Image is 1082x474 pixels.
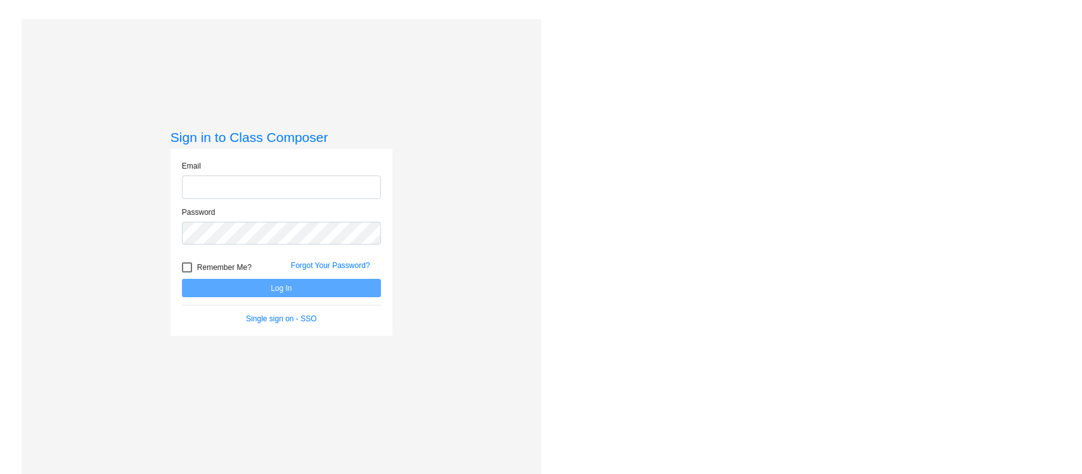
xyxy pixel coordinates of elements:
[291,261,370,270] a: Forgot Your Password?
[197,260,252,275] span: Remember Me?
[182,207,216,218] label: Password
[246,314,316,323] a: Single sign on - SSO
[182,160,201,172] label: Email
[182,279,381,297] button: Log In
[171,129,392,145] h3: Sign in to Class Composer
